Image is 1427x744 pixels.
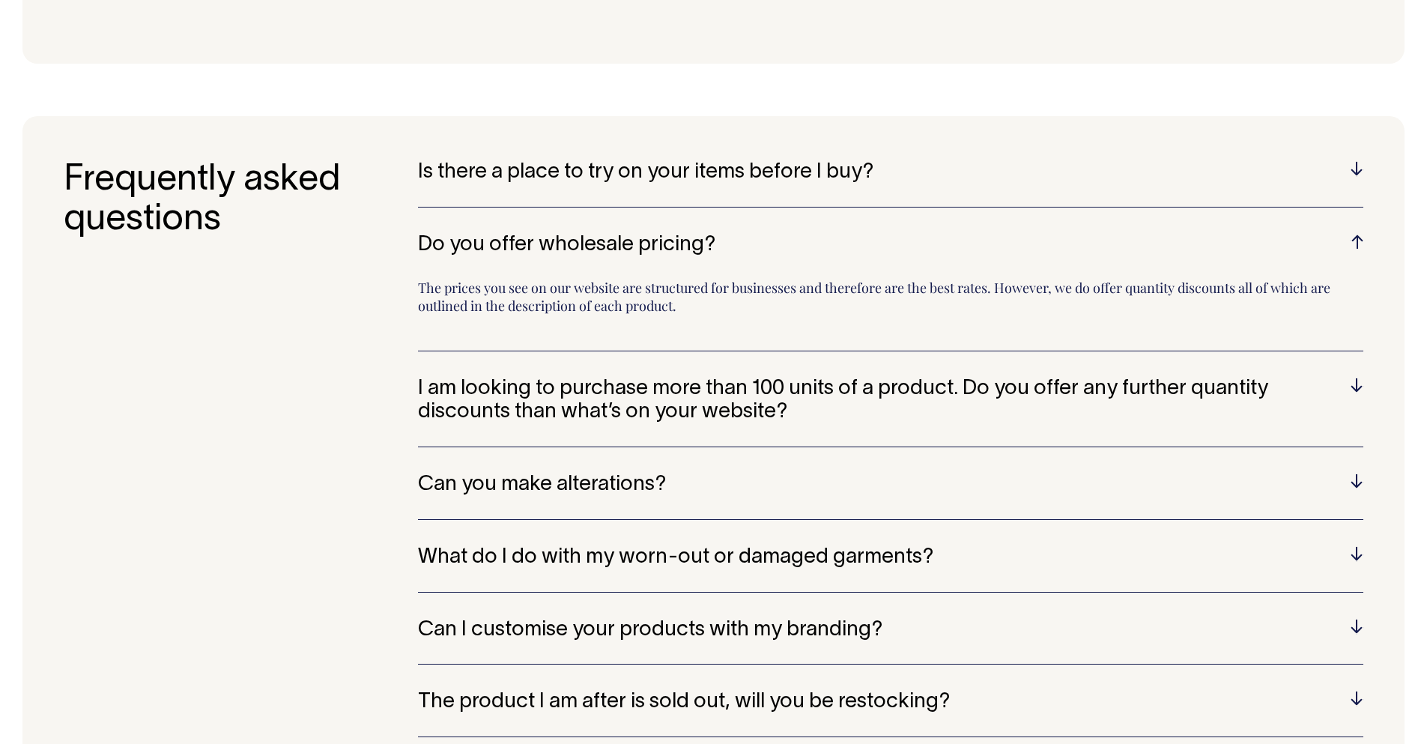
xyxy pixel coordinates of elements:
[418,619,1363,642] h5: Can I customise your products with my branding?
[418,234,1363,257] h5: Do you offer wholesale pricing?
[418,474,1363,497] h5: Can you make alterations?
[418,691,1363,714] h5: The product I am after is sold out, will you be restocking?
[418,546,1363,569] h5: What do I do with my worn-out or damaged garments?
[418,161,1363,184] h5: Is there a place to try on your items before I buy?
[418,378,1363,424] h5: I am looking to purchase more than 100 units of a product. Do you offer any further quantity disc...
[418,279,1363,328] p: The prices you see on our website are structured for businesses and therefore are the best rates....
